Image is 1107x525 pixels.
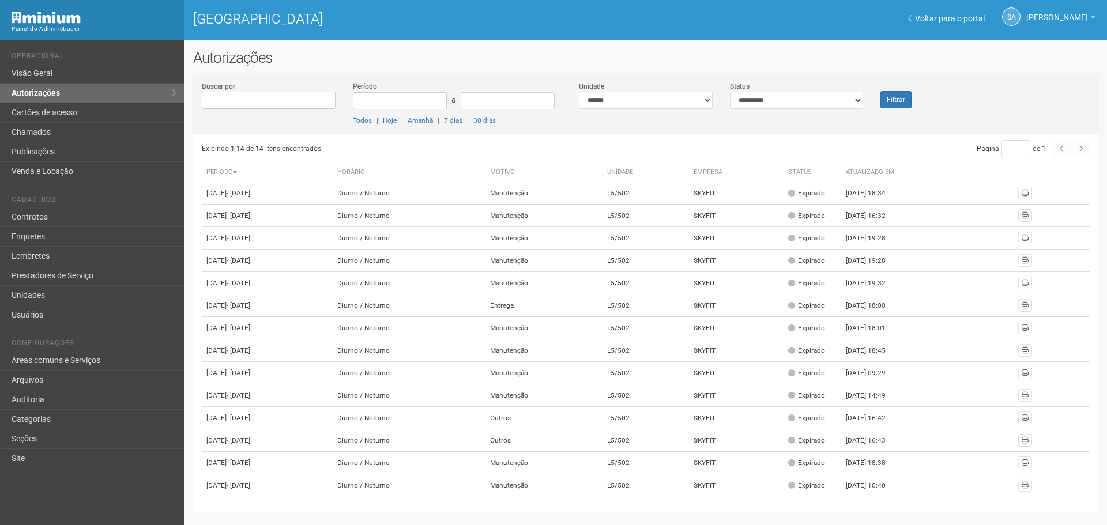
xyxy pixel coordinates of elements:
[202,272,333,294] td: [DATE]
[12,12,81,24] img: Minium
[485,205,603,227] td: Manutenção
[841,272,905,294] td: [DATE] 19:32
[333,339,485,362] td: Diurno / Noturno
[202,205,333,227] td: [DATE]
[788,458,825,468] div: Expirado
[689,362,783,384] td: SKYFIT
[227,414,250,422] span: - [DATE]
[788,413,825,423] div: Expirado
[841,182,905,205] td: [DATE] 18:34
[788,233,825,243] div: Expirado
[579,81,604,92] label: Unidade
[485,182,603,205] td: Manutenção
[485,339,603,362] td: Manutenção
[603,362,690,384] td: L5/502
[333,429,485,452] td: Diurno / Noturno
[603,474,690,497] td: L5/502
[202,81,235,92] label: Buscar por
[227,189,250,197] span: - [DATE]
[444,116,462,124] a: 7 dias
[227,369,250,377] span: - [DATE]
[227,481,250,489] span: - [DATE]
[788,256,825,266] div: Expirado
[202,294,333,317] td: [DATE]
[908,14,985,23] a: Voltar para o portal
[202,227,333,250] td: [DATE]
[603,227,690,250] td: L5/502
[689,407,783,429] td: SKYFIT
[788,368,825,378] div: Expirado
[408,116,433,124] a: Amanhã
[485,317,603,339] td: Manutenção
[603,429,690,452] td: L5/502
[788,278,825,288] div: Expirado
[603,317,690,339] td: L5/502
[451,95,456,104] span: a
[227,459,250,467] span: - [DATE]
[788,346,825,356] div: Expirado
[202,339,333,362] td: [DATE]
[485,384,603,407] td: Manutenção
[202,140,646,157] div: Exibindo 1-14 de 14 itens encontrados
[788,391,825,401] div: Expirado
[333,182,485,205] td: Diurno / Noturno
[1002,7,1021,26] a: SA
[12,195,176,207] li: Cadastros
[1026,2,1088,22] span: Silvio Anjos
[841,474,905,497] td: [DATE] 10:40
[333,294,485,317] td: Diurno / Noturno
[784,163,841,182] th: Status
[841,429,905,452] td: [DATE] 16:43
[485,407,603,429] td: Outros
[485,163,603,182] th: Motivo
[485,474,603,497] td: Manutenção
[603,294,690,317] td: L5/502
[485,362,603,384] td: Manutenção
[603,452,690,474] td: L5/502
[485,294,603,317] td: Entrega
[841,339,905,362] td: [DATE] 18:45
[12,24,176,34] div: Painel do Administrador
[227,324,250,332] span: - [DATE]
[841,362,905,384] td: [DATE] 09:29
[227,256,250,265] span: - [DATE]
[841,205,905,227] td: [DATE] 16:32
[333,362,485,384] td: Diurno / Noturno
[333,205,485,227] td: Diurno / Noturno
[227,211,250,220] span: - [DATE]
[788,481,825,490] div: Expirado
[603,272,690,294] td: L5/502
[1026,14,1095,24] a: [PERSON_NAME]
[227,346,250,354] span: - [DATE]
[467,116,469,124] span: |
[202,317,333,339] td: [DATE]
[333,227,485,250] td: Diurno / Noturno
[689,294,783,317] td: SKYFIT
[788,188,825,198] div: Expirado
[333,452,485,474] td: Diurno / Noturno
[689,227,783,250] td: SKYFIT
[603,182,690,205] td: L5/502
[841,452,905,474] td: [DATE] 18:38
[689,429,783,452] td: SKYFIT
[841,227,905,250] td: [DATE] 19:28
[333,317,485,339] td: Diurno / Noturno
[227,391,250,399] span: - [DATE]
[227,436,250,444] span: - [DATE]
[353,81,377,92] label: Período
[202,384,333,407] td: [DATE]
[788,301,825,311] div: Expirado
[333,163,485,182] th: Horário
[841,163,905,182] th: Atualizado em
[603,205,690,227] td: L5/502
[841,384,905,407] td: [DATE] 14:49
[603,384,690,407] td: L5/502
[977,145,1046,153] span: Página de 1
[689,452,783,474] td: SKYFIT
[689,250,783,272] td: SKYFIT
[202,362,333,384] td: [DATE]
[333,384,485,407] td: Diurno / Noturno
[193,49,1098,66] h2: Autorizações
[841,294,905,317] td: [DATE] 18:00
[438,116,439,124] span: |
